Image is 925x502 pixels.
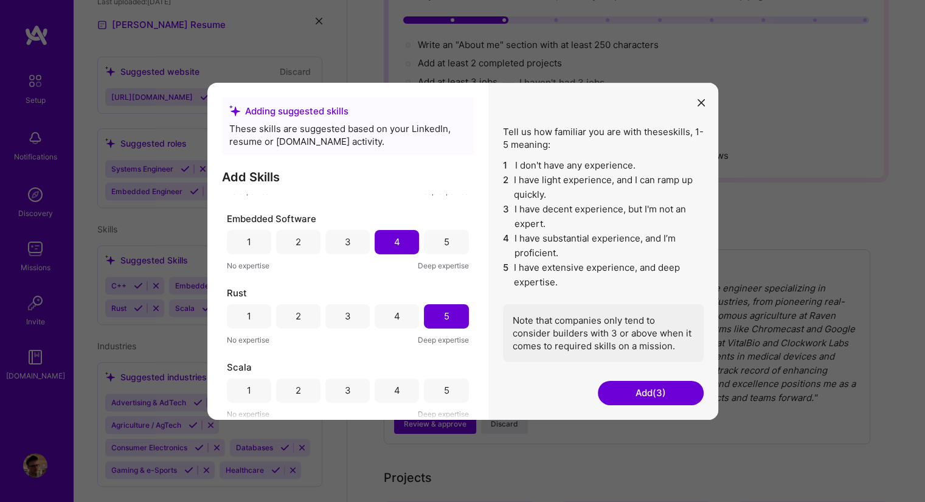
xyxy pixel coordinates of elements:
span: No expertise [227,259,269,271]
span: 2 [503,172,510,201]
div: 1 [247,310,251,322]
button: Add(3) [598,381,704,405]
li: I don't have any experience. [503,158,704,172]
li: I have light experience, and I can ramp up quickly. [503,172,704,201]
span: No expertise [227,407,269,420]
div: Note that companies only tend to consider builders with 3 or above when it comes to required skil... [503,304,704,361]
div: Tell us how familiar you are with these skills , 1-5 meaning: [503,125,704,361]
span: Deep expertise [418,407,469,420]
div: 5 [443,235,449,248]
span: No expertise [227,333,269,346]
span: Scala [227,360,252,373]
div: 2 [296,235,301,248]
li: I have extensive experience, and deep expertise. [503,260,704,289]
div: 1 [247,384,251,397]
div: 2 [296,384,301,397]
span: Rust [227,286,247,299]
i: icon SuggestedTeams [229,105,240,116]
div: 5 [443,310,449,322]
div: 4 [394,384,400,397]
div: Adding suggested skills [229,104,466,117]
span: Deep expertise [418,259,469,271]
span: 3 [503,201,510,231]
i: icon Close [698,99,705,106]
div: 3 [345,384,351,397]
div: modal [207,82,718,419]
div: 1 [247,235,251,248]
div: 3 [345,235,351,248]
span: Embedded Software [227,212,316,225]
li: I have substantial experience, and I’m proficient. [503,231,704,260]
div: These skills are suggested based on your LinkedIn, resume or [DOMAIN_NAME] activity. [229,122,466,147]
div: 4 [394,310,400,322]
span: 4 [503,231,510,260]
div: 4 [394,235,400,248]
div: 5 [443,384,449,397]
li: I have decent experience, but I'm not an expert. [503,201,704,231]
span: 5 [503,260,510,289]
span: 1 [503,158,510,172]
div: 3 [345,310,351,322]
div: 2 [296,310,301,322]
span: Deep expertise [418,333,469,346]
h3: Add Skills [222,169,474,184]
